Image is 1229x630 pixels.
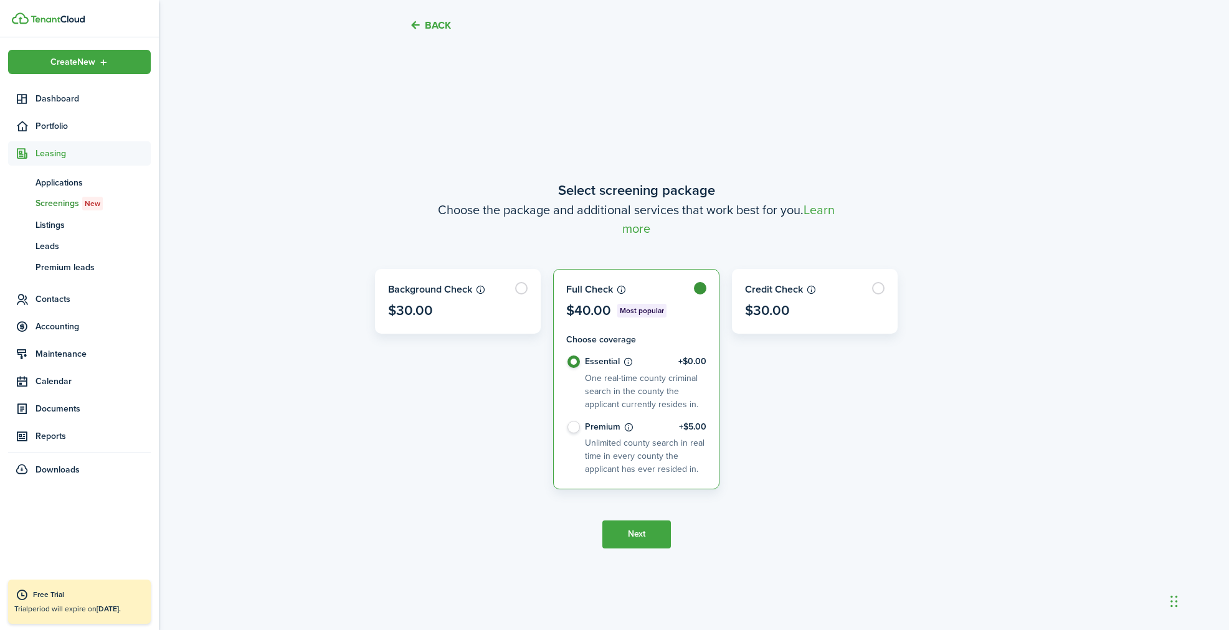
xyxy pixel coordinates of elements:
span: Portfolio [36,120,151,133]
span: Downloads [36,463,80,476]
span: Leasing [36,147,151,160]
span: period will expire on [28,603,121,614]
a: Reports [8,424,151,448]
control-radio-card-title: Essential [585,355,706,368]
img: TenantCloud [31,16,85,23]
a: Free TrialTrialperiod will expire on[DATE]. [8,580,151,624]
span: Dashboard [36,92,151,105]
span: +$0.00 [678,355,706,368]
span: Documents [36,402,151,415]
span: Create New [50,58,95,67]
control-radio-card-title: Premium [585,421,706,433]
a: Listings [8,214,151,235]
span: New [85,198,100,209]
h4: Choose coverage [566,333,706,346]
wizard-step-header-description: Choose the package and additional services that work best for you. [375,200,898,238]
a: Dashboard [8,87,151,111]
b: [DATE]. [97,603,121,614]
span: Calendar [36,375,151,388]
a: Leads [8,235,151,256]
a: Learn more [622,200,835,238]
button: Back [409,19,451,32]
span: Reports [36,430,151,443]
a: ScreeningsNew [8,193,151,214]
span: +$5.00 [679,421,706,433]
div: Free Trial [33,589,145,601]
control-radio-card-description: Unlimited county search in real time in every county the applicant has ever resided in. [585,436,705,476]
card-package-label: Credit Check [745,282,885,297]
img: TenantCloud [12,12,29,24]
div: Drag [1170,583,1178,620]
span: Accounting [36,320,151,333]
control-radio-card-description: One real-time county criminal search in the county the applicant currently resides in. [585,372,698,411]
span: Applications [36,176,151,189]
button: Open menu [8,50,151,74]
span: Contacts [36,293,151,306]
p: Trial [14,603,145,614]
span: Maintenance [36,347,151,360]
iframe: Chat Widget [1015,496,1229,630]
a: Applications [8,172,151,193]
a: Premium leads [8,256,151,278]
span: Listings [36,219,151,232]
wizard-step-header-title: Select screening package [375,180,898,200]
span: Screenings [36,197,151,210]
span: Premium leads [36,261,151,274]
button: Next [602,520,671,548]
span: Leads [36,240,151,253]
